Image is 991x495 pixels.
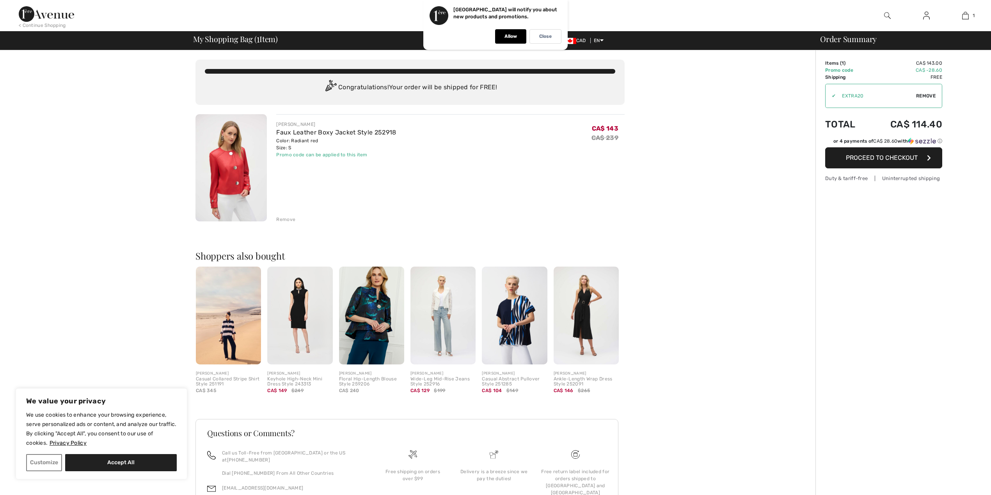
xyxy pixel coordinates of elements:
button: Accept All [65,454,177,471]
div: Free shipping on orders over $99 [378,468,447,482]
img: My Info [923,11,930,20]
img: Faux Leather Boxy Jacket Style 252918 [195,114,267,221]
h2: Shoppers also bought [195,251,625,260]
p: We value your privacy [26,396,177,406]
div: [PERSON_NAME] [554,371,619,377]
span: Proceed to Checkout [846,154,918,161]
span: 1 [973,12,975,19]
div: [PERSON_NAME] [276,121,396,128]
td: Promo code [825,67,868,74]
img: My Bag [962,11,969,20]
a: Sign In [917,11,936,21]
img: Wide-Leg Mid-Rise Jeans Style 252916 [410,267,476,364]
span: CAD [564,38,589,43]
div: or 4 payments of with [833,138,942,145]
img: Free shipping on orders over $99 [408,450,417,459]
div: Casual Collared Stripe Shirt Style 251191 [196,377,261,387]
img: Casual Collared Stripe Shirt Style 251191 [196,267,261,364]
img: search the website [884,11,891,20]
div: [PERSON_NAME] [196,371,261,377]
span: CA$ 345 [196,388,216,393]
div: Ankle-Length Wrap Dress Style 252091 [554,377,619,387]
button: Customize [26,454,62,471]
span: CA$ 143 [592,125,618,132]
span: CA$ 28.60 [873,138,897,144]
div: Order Summary [811,35,986,43]
a: Privacy Policy [49,439,87,447]
img: Delivery is a breeze since we pay the duties! [490,450,498,459]
div: Color: Radiant red Size: S [276,137,396,151]
span: CA$ 129 [410,388,430,393]
span: EN [594,38,604,43]
span: My Shopping Bag ( Item) [193,35,278,43]
a: [EMAIL_ADDRESS][DOMAIN_NAME] [222,485,303,491]
div: < Continue Shopping [19,22,66,29]
a: Faux Leather Boxy Jacket Style 252918 [276,129,396,136]
td: Free [868,74,942,81]
h3: Questions or Comments? [207,429,607,437]
p: Call us Toll-Free from [GEOGRAPHIC_DATA] or the US at [222,449,363,463]
div: [PERSON_NAME] [267,371,332,377]
span: 1 [842,60,844,66]
s: CA$ 239 [591,134,618,141]
span: 1 [257,33,259,43]
div: Wide-Leg Mid-Rise Jeans Style 252916 [410,377,476,387]
div: We value your privacy [16,388,187,479]
img: email [207,484,216,493]
p: Close [539,34,552,39]
p: Allow [504,34,517,39]
div: [PERSON_NAME] [482,371,547,377]
img: Casual Abstract Pullover Style 251285 [482,267,547,364]
div: Promo code can be applied to this item [276,151,396,158]
span: $149 [506,387,518,394]
p: [GEOGRAPHIC_DATA] will notify you about new products and promotions. [453,7,557,19]
p: Dial [PHONE_NUMBER] From All Other Countries [222,470,363,477]
div: Keyhole High-Neck Mini Dress Style 243313 [267,377,332,387]
img: Ankle-Length Wrap Dress Style 252091 [554,267,619,364]
img: 1ère Avenue [19,6,74,22]
span: CA$ 149 [267,388,287,393]
td: Shipping [825,74,868,81]
span: $265 [578,387,590,394]
a: [PHONE_NUMBER] [227,457,270,463]
img: Sezzle [908,138,936,145]
td: Total [825,111,868,138]
span: $199 [434,387,445,394]
div: ✔ [826,92,836,99]
td: CA$ 143.00 [868,60,942,67]
div: Casual Abstract Pullover Style 251285 [482,377,547,387]
div: Floral Hip-Length Blouse Style 259206 [339,377,404,387]
img: Floral Hip-Length Blouse Style 259206 [339,267,404,364]
td: CA$ -28.60 [868,67,942,74]
div: Duty & tariff-free | Uninterrupted shipping [825,175,942,182]
div: Congratulations! Your order will be shipped for FREE! [205,80,615,95]
td: Items ( ) [825,60,868,67]
a: 1 [946,11,984,20]
img: Keyhole High-Neck Mini Dress Style 243313 [267,267,332,364]
td: CA$ 114.40 [868,111,942,138]
img: Canadian Dollar [564,38,576,44]
span: CA$ 240 [339,388,359,393]
p: We use cookies to enhance your browsing experience, serve personalized ads or content, and analyz... [26,410,177,448]
div: Remove [276,216,295,223]
img: Free shipping on orders over $99 [571,450,580,459]
span: CA$ 104 [482,388,502,393]
img: call [207,451,216,460]
span: Remove [916,92,936,99]
img: Congratulation2.svg [323,80,338,95]
div: [PERSON_NAME] [339,371,404,377]
input: Promo code [836,84,916,108]
span: $249 [291,387,304,394]
div: Delivery is a breeze since we pay the duties! [460,468,528,482]
button: Proceed to Checkout [825,147,942,168]
div: or 4 payments ofCA$ 28.60withSezzle Click to learn more about Sezzle [825,138,942,147]
div: [PERSON_NAME] [410,371,476,377]
span: CA$ 146 [554,388,574,393]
